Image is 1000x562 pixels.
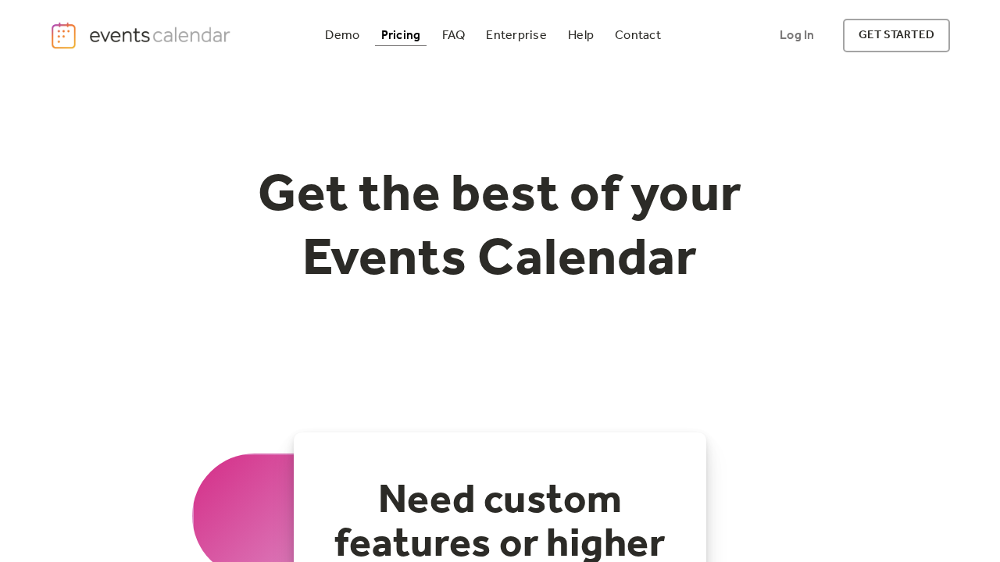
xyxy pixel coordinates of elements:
div: Demo [325,31,359,40]
div: FAQ [442,31,466,40]
a: Contact [609,25,667,46]
a: Log In [764,19,830,52]
a: Pricing [375,25,427,46]
a: Help [562,25,600,46]
a: Enterprise [480,25,552,46]
div: Enterprise [486,31,546,40]
div: Pricing [381,31,421,40]
a: Demo [319,25,366,46]
h1: Get the best of your Events Calendar [200,165,800,292]
a: FAQ [436,25,472,46]
div: Contact [615,31,661,40]
div: Help [568,31,594,40]
a: get started [843,19,950,52]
